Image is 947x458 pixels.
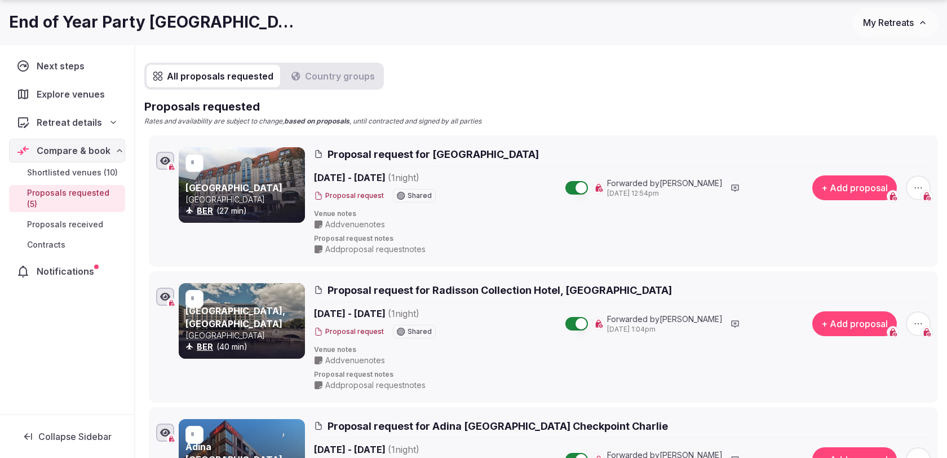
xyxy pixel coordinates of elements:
[38,431,112,442] span: Collapse Sidebar
[325,244,426,255] span: Add proposal request notes
[27,187,121,210] span: Proposals requested (5)
[607,314,723,325] span: Forwarded by [PERSON_NAME]
[144,99,938,114] h2: Proposals requested
[314,209,931,219] span: Venue notes
[27,239,65,250] span: Contracts
[328,283,672,297] span: Proposal request for Radisson Collection Hotel, [GEOGRAPHIC_DATA]
[37,59,89,73] span: Next steps
[197,342,213,351] a: BER
[27,167,118,178] span: Shortlisted venues (10)
[607,325,723,334] span: [DATE] 1:04pm
[863,17,914,28] span: My Retreats
[37,87,109,101] span: Explore venues
[388,308,419,319] span: ( 1 night )
[314,327,384,337] button: Proposal request
[9,82,125,106] a: Explore venues
[314,443,512,456] span: [DATE] - [DATE]
[9,259,125,283] a: Notifications
[9,185,125,212] a: Proposals requested (5)
[9,424,125,449] button: Collapse Sidebar
[314,191,384,201] button: Proposal request
[388,172,419,183] span: ( 1 night )
[314,345,931,355] span: Venue notes
[325,219,385,230] span: Add venue notes
[812,311,897,336] button: + Add proposal
[144,117,938,126] p: Rates and availability are subject to change, , until contracted and signed by all parties
[37,144,110,157] span: Compare & book
[37,116,102,129] span: Retreat details
[328,147,539,161] span: Proposal request for [GEOGRAPHIC_DATA]
[812,175,897,200] button: + Add proposal
[314,370,931,380] span: Proposal request notes
[325,355,385,366] span: Add venue notes
[185,341,303,353] div: (40 min)
[9,237,125,253] a: Contracts
[285,65,382,87] button: Country groups
[607,189,723,199] span: [DATE] 12:54pm
[328,419,668,433] span: Proposal request for Adina [GEOGRAPHIC_DATA] Checkpoint Charlie
[185,330,303,341] p: [GEOGRAPHIC_DATA]
[408,328,432,335] span: Shared
[9,165,125,180] a: Shortlisted venues (10)
[147,65,280,87] button: All proposals requested
[185,305,285,329] a: [GEOGRAPHIC_DATA], [GEOGRAPHIC_DATA]
[185,205,303,217] div: (27 min)
[314,234,931,244] span: Proposal request notes
[37,265,99,278] span: Notifications
[388,444,419,455] span: ( 1 night )
[314,307,512,320] span: [DATE] - [DATE]
[284,117,349,125] strong: based on proposals
[314,171,512,184] span: [DATE] - [DATE]
[9,11,298,33] h1: End of Year Party [GEOGRAPHIC_DATA]
[185,182,282,193] a: [GEOGRAPHIC_DATA]
[9,54,125,78] a: Next steps
[325,380,426,391] span: Add proposal request notes
[185,194,303,205] p: [GEOGRAPHIC_DATA]
[852,8,938,37] button: My Retreats
[27,219,103,230] span: Proposals received
[408,192,432,199] span: Shared
[9,217,125,232] a: Proposals received
[197,206,213,215] a: BER
[607,178,723,189] span: Forwarded by [PERSON_NAME]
